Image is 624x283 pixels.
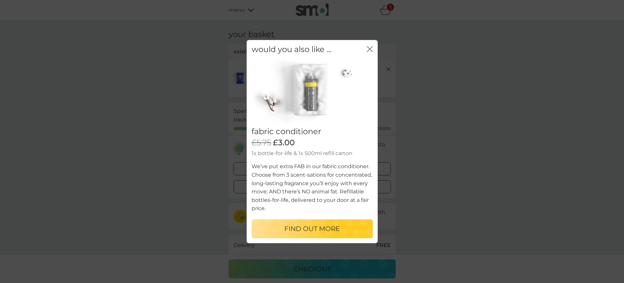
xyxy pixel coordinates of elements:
span: £5.75 [252,138,271,148]
h2: fabric conditioner [252,127,373,136]
button: FIND OUT MORE [252,219,373,238]
p: FIND OUT MORE [284,223,340,234]
span: £3.00 [273,138,295,148]
button: close [367,46,373,53]
p: We’ve put extra FAB in our fabric conditioner. Choose from 3 scent-sations for concentrated, long... [252,163,373,213]
h2: would you also like ... [252,45,331,54]
p: 1x bottle-for-life & 1x 500ml refill carton [252,149,373,158]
